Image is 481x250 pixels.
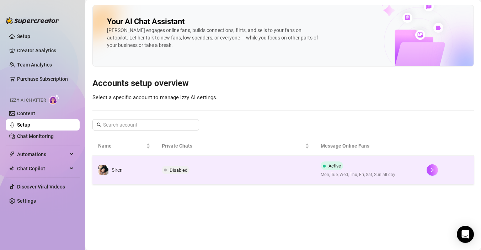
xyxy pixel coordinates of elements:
[315,136,421,156] th: Message Online Fans
[92,136,156,156] th: Name
[17,111,35,116] a: Content
[430,167,435,172] span: right
[17,198,36,204] a: Settings
[9,151,15,157] span: thunderbolt
[9,166,14,171] img: Chat Copilot
[17,133,54,139] a: Chat Monitoring
[107,17,185,27] h2: Your AI Chat Assistant
[162,142,304,150] span: Private Chats
[98,165,108,175] img: Siren
[17,163,68,174] span: Chat Copilot
[17,122,30,128] a: Setup
[103,121,189,129] input: Search account
[17,184,65,190] a: Discover Viral Videos
[17,45,74,56] a: Creator Analytics
[156,136,315,156] th: Private Chats
[457,226,474,243] div: Open Intercom Messenger
[92,94,218,101] span: Select a specific account to manage Izzy AI settings.
[112,167,123,173] span: Siren
[321,171,395,178] span: Mon, Tue, Wed, Thu, Fri, Sat, Sun all day
[6,17,59,24] img: logo-BBDzfeDw.svg
[107,27,320,49] div: [PERSON_NAME] engages online fans, builds connections, flirts, and sells to your fans on autopilo...
[427,164,438,176] button: right
[17,73,74,85] a: Purchase Subscription
[17,62,52,68] a: Team Analytics
[97,122,102,127] span: search
[17,33,30,39] a: Setup
[10,97,46,104] span: Izzy AI Chatter
[92,78,474,89] h3: Accounts setup overview
[328,163,341,169] span: Active
[17,149,68,160] span: Automations
[49,94,60,105] img: AI Chatter
[98,142,145,150] span: Name
[170,167,187,173] span: Disabled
